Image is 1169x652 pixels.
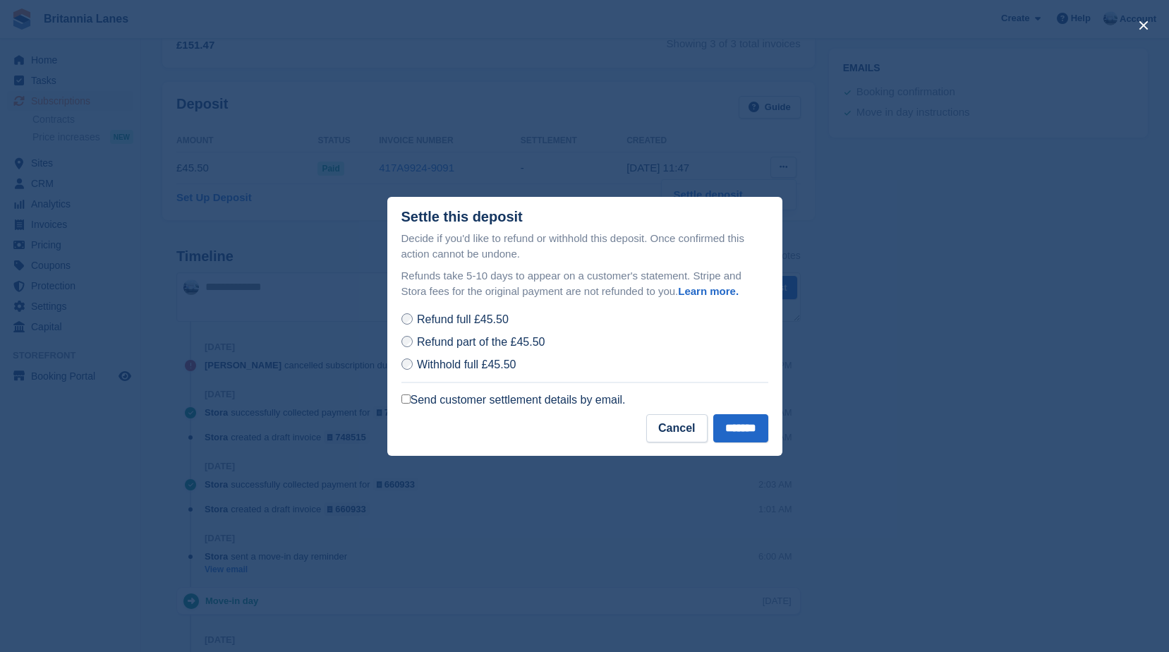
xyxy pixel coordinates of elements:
button: close [1132,14,1155,37]
p: Refunds take 5-10 days to appear on a customer's statement. Stripe and Stora fees for the origina... [401,268,768,300]
button: Cancel [646,414,707,442]
span: Withhold full £45.50 [417,358,516,370]
input: Refund full £45.50 [401,313,413,325]
span: Refund full £45.50 [417,313,509,325]
label: Send customer settlement details by email. [401,393,626,407]
p: Decide if you'd like to refund or withhold this deposit. Once confirmed this action cannot be und... [401,231,768,262]
input: Withhold full £45.50 [401,358,413,370]
div: Settle this deposit [401,209,523,225]
span: Refund part of the £45.50 [417,336,545,348]
a: Learn more. [678,285,739,297]
input: Refund part of the £45.50 [401,336,413,347]
input: Send customer settlement details by email. [401,394,411,404]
